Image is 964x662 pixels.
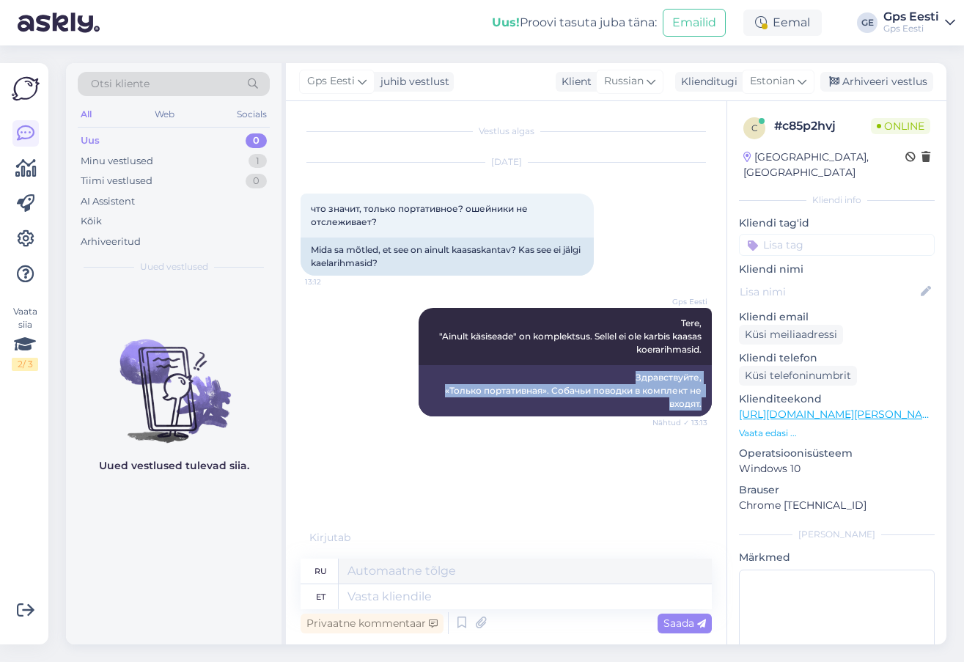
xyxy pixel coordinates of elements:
[91,76,150,92] span: Otsi kliente
[652,296,707,307] span: Gps Eesti
[739,427,935,440] p: Vaata edasi ...
[739,550,935,565] p: Märkmed
[78,105,95,124] div: All
[234,105,270,124] div: Socials
[739,262,935,277] p: Kliendi nimi
[419,365,712,416] div: Здравствуйте, «Только портативная». Собачьи поводки в комплект не входят.
[739,309,935,325] p: Kliendi email
[81,154,153,169] div: Minu vestlused
[249,154,267,169] div: 1
[739,325,843,345] div: Küsi meiliaadressi
[305,276,360,287] span: 13:12
[739,216,935,231] p: Kliendi tag'id
[99,458,249,474] p: Uued vestlused tulevad siia.
[739,408,941,421] a: [URL][DOMAIN_NAME][PERSON_NAME]
[301,125,712,138] div: Vestlus algas
[152,105,177,124] div: Web
[774,117,871,135] div: # c85p2hvj
[883,23,939,34] div: Gps Eesti
[883,11,939,23] div: Gps Eesti
[81,214,102,229] div: Kõik
[739,366,857,386] div: Küsi telefoninumbrit
[66,313,282,445] img: No chats
[739,482,935,498] p: Brauser
[140,260,208,273] span: Uued vestlused
[743,10,822,36] div: Eemal
[246,133,267,148] div: 0
[12,305,38,371] div: Vaata siia
[739,234,935,256] input: Lisa tag
[652,417,707,428] span: Nähtud ✓ 13:13
[604,73,644,89] span: Russian
[81,194,135,209] div: AI Assistent
[314,559,327,584] div: ru
[663,617,706,630] span: Saada
[556,74,592,89] div: Klient
[81,235,141,249] div: Arhiveeritud
[12,75,40,103] img: Askly Logo
[871,118,930,134] span: Online
[301,530,712,545] div: Kirjutab
[739,461,935,477] p: Windows 10
[675,74,737,89] div: Klienditugi
[246,174,267,188] div: 0
[751,122,758,133] span: c
[316,584,325,609] div: et
[750,73,795,89] span: Estonian
[375,74,449,89] div: juhib vestlust
[492,14,657,32] div: Proovi tasuta juba täna:
[350,531,353,544] span: .
[883,11,955,34] a: Gps EestiGps Eesti
[301,614,444,633] div: Privaatne kommentaar
[739,350,935,366] p: Kliendi telefon
[743,150,905,180] div: [GEOGRAPHIC_DATA], [GEOGRAPHIC_DATA]
[301,155,712,169] div: [DATE]
[301,238,594,276] div: Mida sa mõtled, et see on ainult kaasaskantav? Kas see ei jälgi kaelarihmasid?
[311,203,530,227] span: что значит, только портативное? ошейники не отслеживает?
[739,194,935,207] div: Kliendi info
[740,284,918,300] input: Lisa nimi
[12,358,38,371] div: 2 / 3
[81,133,100,148] div: Uus
[81,174,152,188] div: Tiimi vestlused
[820,72,933,92] div: Arhiveeri vestlus
[492,15,520,29] b: Uus!
[857,12,877,33] div: GE
[739,498,935,513] p: Chrome [TECHNICAL_ID]
[439,317,704,355] span: Tere, "Ainult käsiseade" on komplektsus. Sellel ei ole karbis kaasas koerarihmasid.
[663,9,726,37] button: Emailid
[739,528,935,541] div: [PERSON_NAME]
[739,391,935,407] p: Klienditeekond
[739,446,935,461] p: Operatsioonisüsteem
[307,73,355,89] span: Gps Eesti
